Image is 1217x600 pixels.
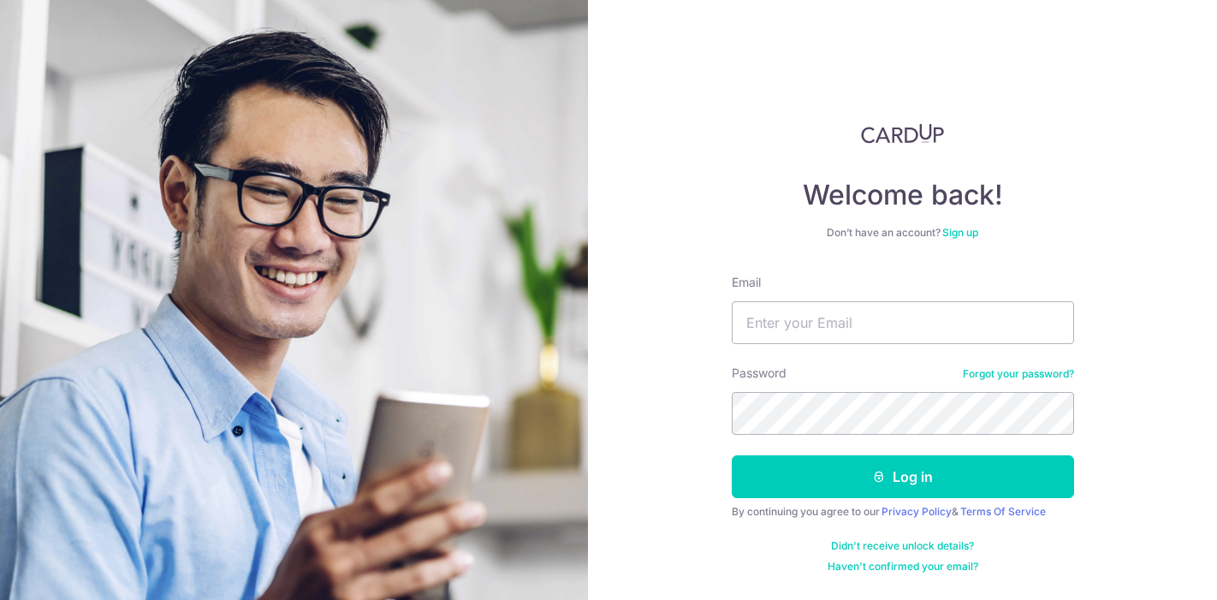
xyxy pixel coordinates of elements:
[732,178,1074,212] h4: Welcome back!
[732,365,787,382] label: Password
[963,367,1074,381] a: Forgot your password?
[732,455,1074,498] button: Log in
[942,226,978,239] a: Sign up
[882,505,952,518] a: Privacy Policy
[732,274,761,291] label: Email
[828,560,978,573] a: Haven't confirmed your email?
[732,505,1074,519] div: By continuing you agree to our &
[960,505,1046,518] a: Terms Of Service
[861,123,945,144] img: CardUp Logo
[732,226,1074,240] div: Don’t have an account?
[831,539,974,553] a: Didn't receive unlock details?
[732,301,1074,344] input: Enter your Email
